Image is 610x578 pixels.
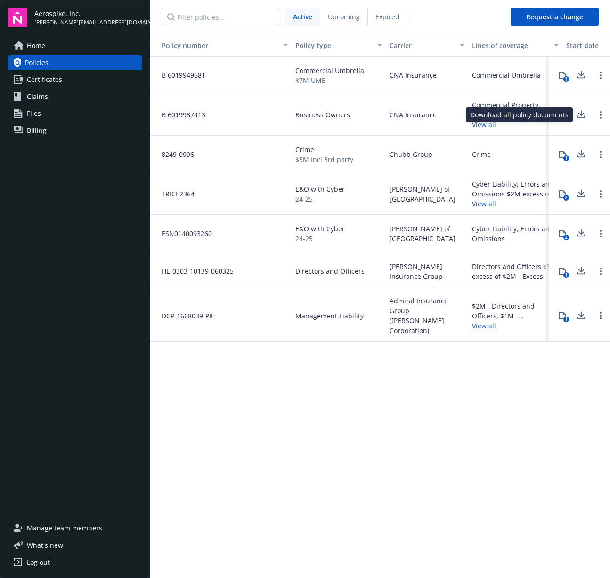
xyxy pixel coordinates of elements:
[154,41,277,50] div: Toggle SortBy
[295,184,345,194] span: E&O with Cyber
[553,262,572,281] button: 1
[390,224,464,244] span: [PERSON_NAME] of [GEOGRAPHIC_DATA]
[154,149,194,159] span: 8249-0996
[27,38,45,53] span: Home
[595,310,606,321] a: Open options
[162,8,279,26] input: Filter policies...
[8,38,142,53] a: Home
[375,12,399,22] span: Expired
[595,188,606,200] a: Open options
[472,321,559,331] a: View all
[8,55,142,70] a: Policies
[154,311,213,321] span: DCP-1668039-P8
[390,70,437,80] span: CNA Insurance
[390,261,464,281] span: [PERSON_NAME] Insurance Group
[563,317,569,322] div: 1
[595,109,606,121] a: Open options
[563,155,569,161] div: 1
[472,149,491,159] div: Crime
[27,555,50,570] div: Log out
[8,123,142,138] a: Billing
[295,65,364,75] span: Commercial Umbrella
[472,70,541,80] div: Commercial Umbrella
[34,8,142,18] span: Aerospike, Inc.
[472,301,559,321] div: $2M - Directors and Officers, $1M - Employment Practices Liability
[154,70,205,80] span: B 6019949681
[154,189,195,199] span: TRICE2364
[295,145,353,155] span: Crime
[595,266,606,277] a: Open options
[295,110,350,120] span: Business Owners
[472,179,559,199] div: Cyber Liability, Errors and Omissions $2M excess of $5M - Excess
[390,149,432,159] span: Chubb Group
[553,106,572,124] button: 3
[511,8,599,26] button: Request a change
[292,34,386,57] button: Policy type
[563,195,569,201] div: 2
[154,110,205,120] span: B 6019987413
[295,266,365,276] span: Directors and Officers
[154,228,212,238] span: ESN0140093260
[472,199,559,209] a: View all
[25,55,49,70] span: Policies
[553,224,572,243] button: 2
[566,41,605,50] div: Start date
[468,34,562,57] button: Lines of coverage
[472,224,559,244] div: Cyber Liability, Errors and Omissions
[295,75,364,85] span: $7M UMB
[390,110,437,120] span: CNA Insurance
[595,149,606,160] a: Open options
[390,296,464,335] span: Admiral Insurance Group ([PERSON_NAME] Corporation)
[595,70,606,81] a: Open options
[293,12,312,22] span: Active
[390,41,454,50] div: Carrier
[8,8,27,27] img: navigator-logo.svg
[27,521,102,536] span: Manage team members
[27,106,41,121] span: Files
[8,89,142,104] a: Claims
[563,272,569,278] div: 1
[390,184,464,204] span: [PERSON_NAME] of [GEOGRAPHIC_DATA]
[295,194,345,204] span: 24-25
[8,521,142,536] a: Manage team members
[328,12,360,22] span: Upcoming
[154,41,277,50] div: Policy number
[553,306,572,325] button: 1
[8,72,142,87] a: Certificates
[27,123,47,138] span: Billing
[595,228,606,239] a: Open options
[563,76,569,82] div: 1
[295,224,345,234] span: E&O with Cyber
[8,106,142,121] a: Files
[472,120,559,130] a: View all
[27,72,62,87] span: Certificates
[34,18,142,27] span: [PERSON_NAME][EMAIL_ADDRESS][DOMAIN_NAME]
[295,41,372,50] div: Policy type
[466,107,573,122] div: Download all policy documents
[295,311,364,321] span: Management Liability
[27,89,48,104] span: Claims
[154,266,234,276] span: HE-0303-10139-060325
[472,41,548,50] div: Lines of coverage
[563,235,569,240] div: 2
[295,155,353,164] span: $5M Incl 3rd party
[295,234,345,244] span: 24-25
[472,100,559,120] div: Commercial Property, General Liability, Employment Practices Liability, Commercial Auto Liability
[8,540,78,550] button: What's new
[553,185,572,204] button: 2
[553,66,572,85] button: 1
[34,8,142,27] button: Aerospike, Inc.[PERSON_NAME][EMAIL_ADDRESS][DOMAIN_NAME]
[472,261,559,281] div: Directors and Officers $3M excess of $2M - Excess
[386,34,468,57] button: Carrier
[27,540,63,550] span: What ' s new
[553,145,572,164] button: 1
